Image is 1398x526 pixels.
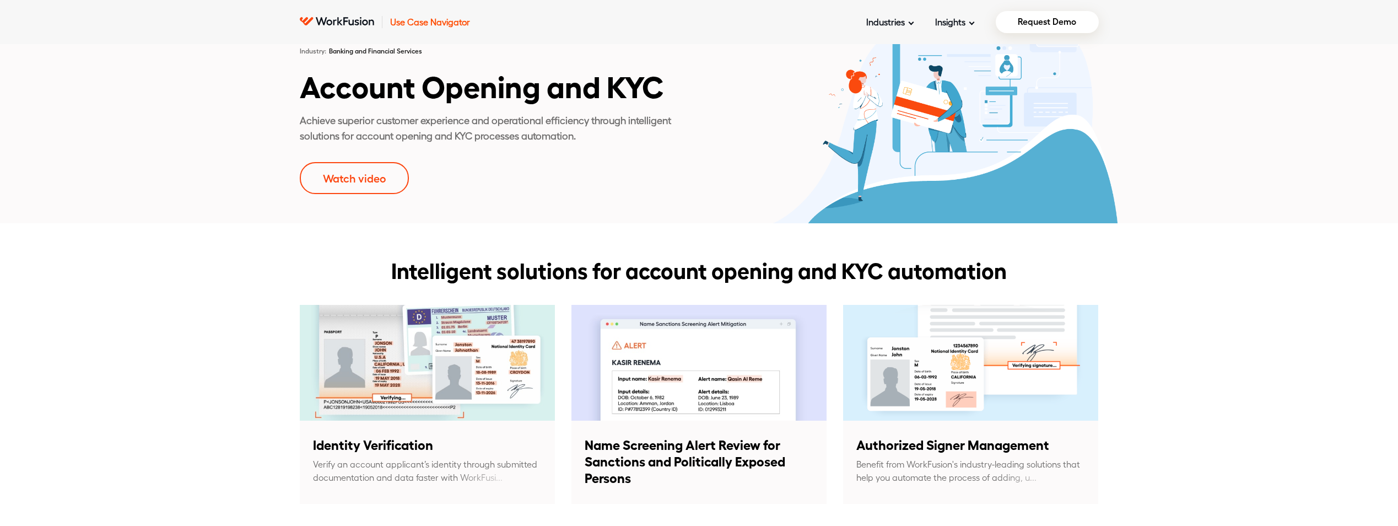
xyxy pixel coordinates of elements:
a: Use Case Navigator [300,15,484,29]
a: Watch video [300,162,409,194]
div: Achieve superior customer experience and operational efficiency through intelligent solutions for... [300,112,691,162]
div: Authorized Signer Management [856,436,1085,458]
div: Benefit from WorkFusion's industry-leading solutions that help you automate the process of adding... [856,458,1085,484]
div: Name Screening Alert Review for Sanctions and Politically Exposed Persons [585,436,813,491]
div: Intelligent solutions for account opening and KYC automation [300,256,1099,283]
div: Identity Verification [313,436,542,458]
a: Request Demo [996,11,1099,33]
div: Industry: [300,44,326,57]
a: Banking and Financial Services [329,44,422,57]
h1: Account Opening and KYC [300,57,691,112]
div: Verify an account applicant’s identity through submitted documentation and data faster with WorkF... [313,458,542,484]
span: Use Case Navigator [390,15,484,29]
